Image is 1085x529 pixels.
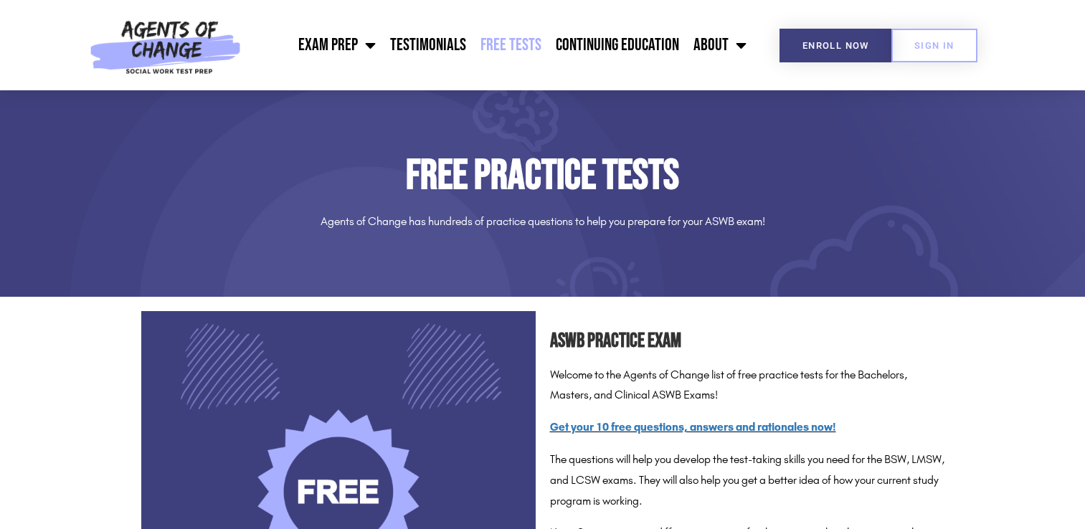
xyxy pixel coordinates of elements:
[550,420,836,434] a: Get your 10 free questions, answers and rationales now!
[141,155,944,197] h1: Free Practice Tests
[914,41,954,50] span: SIGN IN
[891,29,977,62] a: SIGN IN
[141,211,944,232] p: Agents of Change has hundreds of practice questions to help you prepare for your ASWB exam!
[802,41,869,50] span: Enroll Now
[550,325,944,358] h2: ASWB Practice Exam
[291,27,383,63] a: Exam Prep
[549,27,686,63] a: Continuing Education
[248,27,754,63] nav: Menu
[780,29,892,62] a: Enroll Now
[686,27,754,63] a: About
[550,365,944,406] p: Welcome to the Agents of Change list of free practice tests for the Bachelors, Masters, and Clini...
[473,27,549,63] a: Free Tests
[550,449,944,511] p: The questions will help you develop the test-taking skills you need for the BSW, LMSW, and LCSW e...
[383,27,473,63] a: Testimonials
